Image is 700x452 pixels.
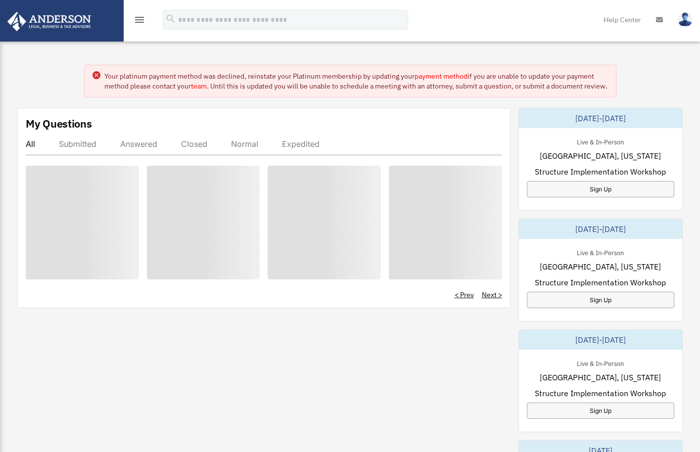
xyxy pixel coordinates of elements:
[134,14,145,26] i: menu
[678,12,693,27] img: User Pic
[527,403,674,419] a: Sign Up
[482,290,502,300] a: Next >
[540,150,661,162] span: [GEOGRAPHIC_DATA], [US_STATE]
[535,166,666,178] span: Structure Implementation Workshop
[535,276,666,288] span: Structure Implementation Workshop
[569,136,632,146] div: Live & In-Person
[104,71,608,91] div: Your platinum payment method was declined, reinstate your Platinum membership by updating your if...
[134,17,145,26] a: menu
[120,139,157,149] div: Answered
[569,358,632,368] div: Live & In-Person
[282,139,320,149] div: Expedited
[519,108,682,128] div: [DATE]-[DATE]
[26,116,92,131] div: My Questions
[540,371,661,383] span: [GEOGRAPHIC_DATA], [US_STATE]
[26,139,35,149] div: All
[191,82,207,90] a: team
[455,290,474,300] a: < Prev
[519,330,682,350] div: [DATE]-[DATE]
[165,13,176,24] i: search
[231,139,258,149] div: Normal
[540,261,661,272] span: [GEOGRAPHIC_DATA], [US_STATE]
[4,12,94,31] img: Anderson Advisors Platinum Portal
[181,139,207,149] div: Closed
[535,387,666,399] span: Structure Implementation Workshop
[519,219,682,239] div: [DATE]-[DATE]
[415,72,467,81] a: payment method
[527,292,674,308] a: Sign Up
[59,139,96,149] div: Submitted
[527,181,674,197] a: Sign Up
[569,247,632,257] div: Live & In-Person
